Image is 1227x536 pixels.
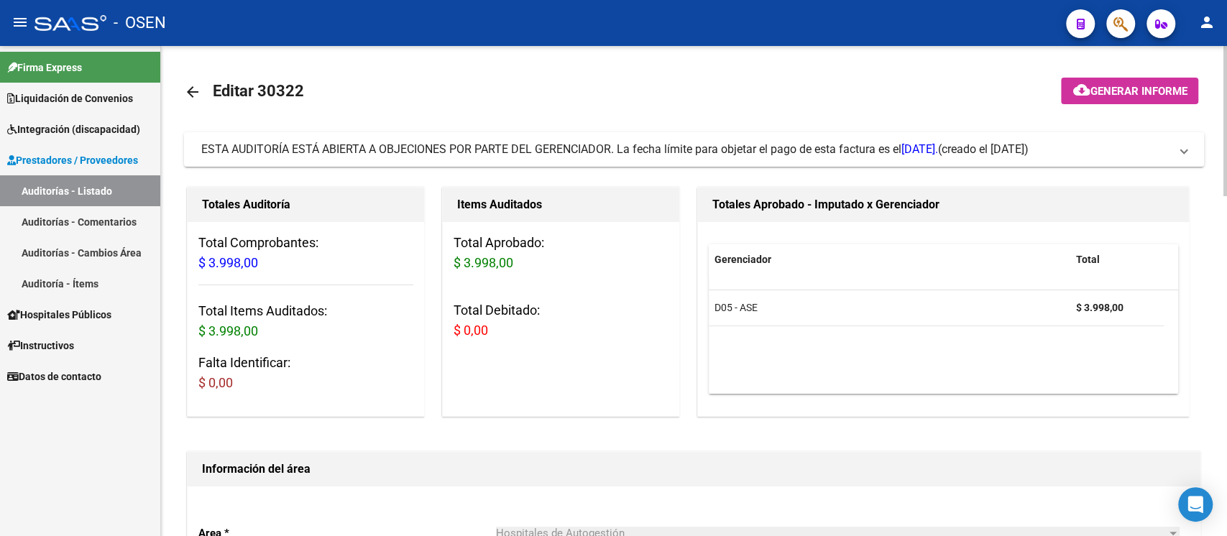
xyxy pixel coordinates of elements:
[198,375,233,390] span: $ 0,00
[1072,81,1090,98] mat-icon: cloud_download
[213,82,304,100] span: Editar 30322
[184,83,201,101] mat-icon: arrow_back
[454,300,668,341] h3: Total Debitado:
[198,255,258,270] span: $ 3.998,00
[901,142,938,156] span: [DATE].
[198,323,258,338] span: $ 3.998,00
[1178,487,1213,522] div: Open Intercom Messenger
[1076,302,1123,313] strong: $ 3.998,00
[201,142,938,156] span: ESTA AUDITORÍA ESTÁ ABIERTA A OBJECIONES POR PARTE DEL GERENCIADOR. La fecha límite para objetar ...
[454,233,668,273] h3: Total Aprobado:
[114,7,166,39] span: - OSEN
[198,301,413,341] h3: Total Items Auditados:
[709,244,1070,275] datatable-header-cell: Gerenciador
[202,458,1186,481] h1: Información del área
[7,307,111,323] span: Hospitales Públicos
[12,14,29,31] mat-icon: menu
[1076,254,1100,265] span: Total
[1090,85,1187,98] span: Generar informe
[7,369,101,384] span: Datos de contacto
[198,233,413,273] h3: Total Comprobantes:
[454,255,513,270] span: $ 3.998,00
[1070,244,1164,275] datatable-header-cell: Total
[457,193,665,216] h1: Items Auditados
[1198,14,1215,31] mat-icon: person
[7,121,140,137] span: Integración (discapacidad)
[198,353,413,393] h3: Falta Identificar:
[202,193,410,216] h1: Totales Auditoría
[938,142,1029,157] span: (creado el [DATE])
[7,152,138,168] span: Prestadores / Proveedores
[712,193,1175,216] h1: Totales Aprobado - Imputado x Gerenciador
[7,338,74,354] span: Instructivos
[184,132,1204,167] mat-expansion-panel-header: ESTA AUDITORÍA ESTÁ ABIERTA A OBJECIONES POR PARTE DEL GERENCIADOR. La fecha límite para objetar ...
[714,254,771,265] span: Gerenciador
[1061,78,1198,104] button: Generar informe
[454,323,488,338] span: $ 0,00
[7,60,82,75] span: Firma Express
[7,91,133,106] span: Liquidación de Convenios
[714,302,758,313] span: D05 - ASE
